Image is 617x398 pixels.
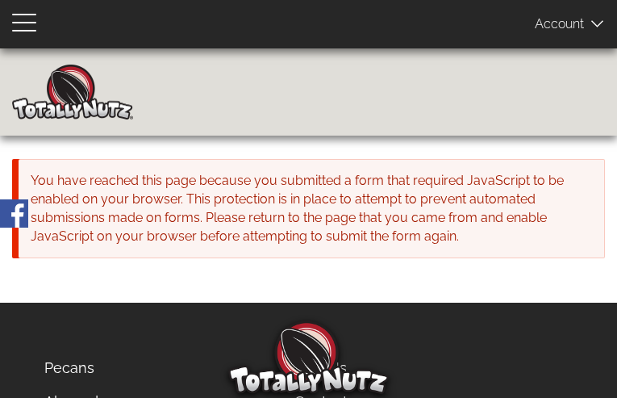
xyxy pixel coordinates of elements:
img: Totally Nutz Logo [228,320,390,394]
a: Pecans [32,351,279,385]
img: Home [12,65,133,119]
a: Find Us [282,351,529,385]
div: You have reached this page because you submitted a form that required JavaScript to be enabled on... [19,159,605,258]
